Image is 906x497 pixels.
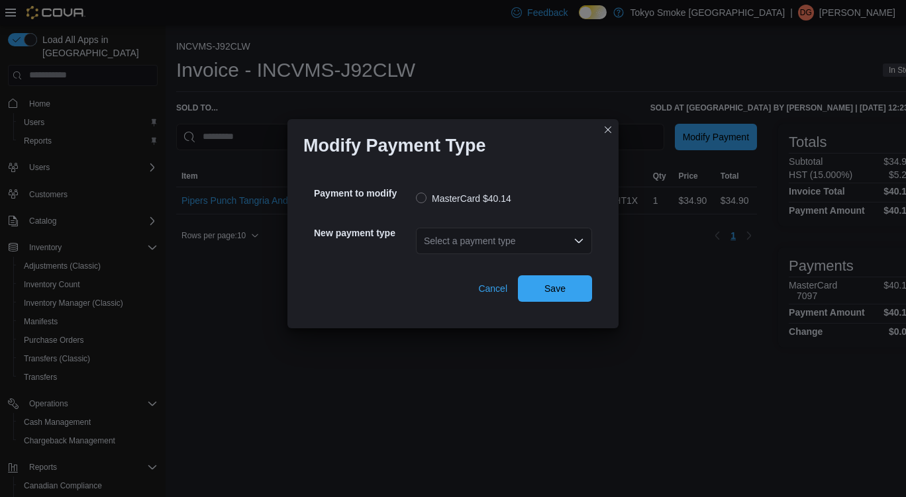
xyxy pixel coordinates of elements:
[303,135,486,156] h1: Modify Payment Type
[314,180,413,206] h5: Payment to modify
[574,236,584,246] button: Open list of options
[600,122,616,138] button: Closes this modal window
[416,191,511,206] label: MasterCard $40.14
[424,233,425,249] input: Accessible screen reader label
[478,282,507,295] span: Cancel
[473,275,513,302] button: Cancel
[314,220,413,246] h5: New payment type
[544,282,566,295] span: Save
[518,275,592,302] button: Save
